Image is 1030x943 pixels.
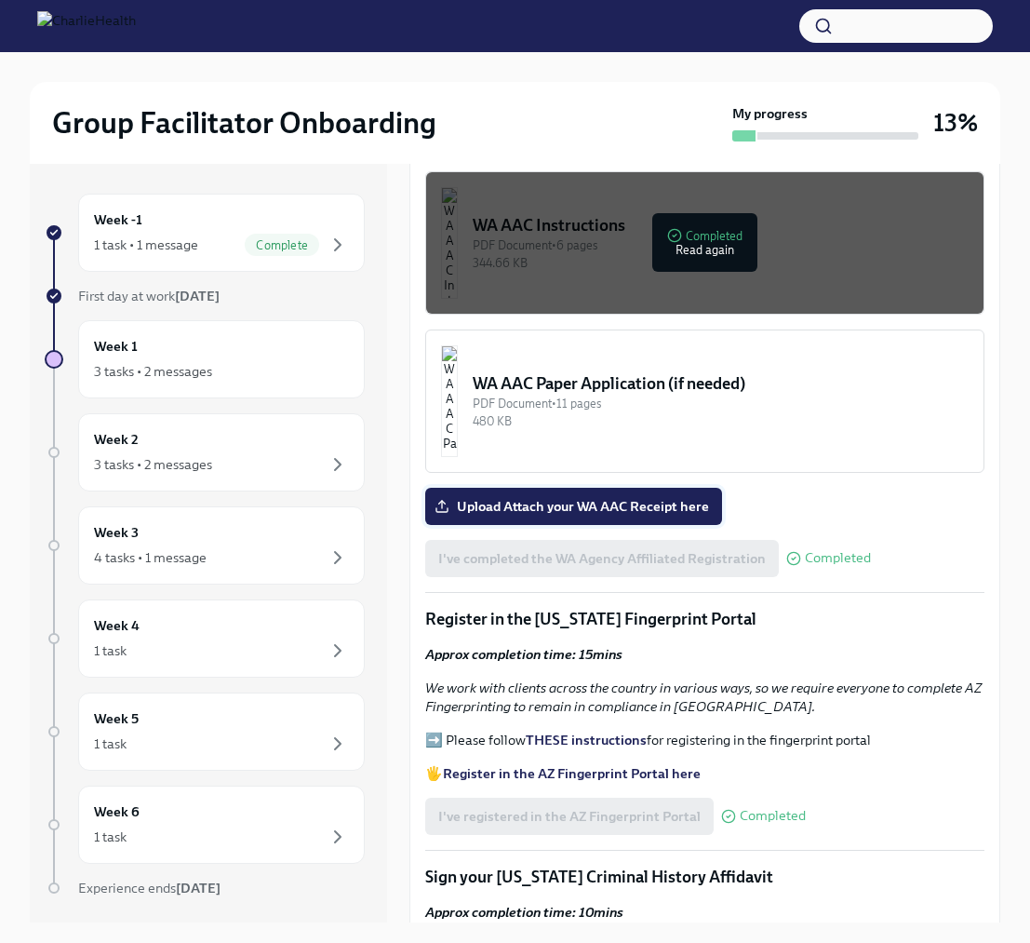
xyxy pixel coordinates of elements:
div: 480 KB [473,412,969,430]
h6: Week 4 [94,615,140,636]
p: Sign your [US_STATE] Criminal History Affidavit [425,866,984,888]
div: PDF Document • 6 pages [473,236,969,254]
button: WA AAC InstructionsPDF Document•6 pages344.66 KBCompletedRead again [425,171,984,315]
a: Week 61 task [45,786,365,864]
div: 3 tasks • 2 messages [94,455,212,474]
h2: Group Facilitator Onboarding [52,104,436,141]
h6: Week 5 [94,708,139,729]
img: WA AAC Paper Application (if needed) [441,345,458,457]
a: Week -11 task • 1 messageComplete [45,194,365,272]
p: Register in the [US_STATE] Fingerprint Portal [425,608,984,630]
h6: Week 2 [94,429,139,450]
strong: [DATE] [175,288,220,304]
em: We work with clients across the country in various ways, so we require everyone to complete AZ Fi... [425,680,982,715]
a: Week 34 tasks • 1 message [45,506,365,585]
div: 344.66 KB [473,254,969,272]
h6: Week 6 [94,802,140,822]
h6: Week 3 [94,522,139,543]
div: WA AAC Paper Application (if needed) [473,372,969,395]
strong: [DATE] [176,880,221,896]
strong: My progress [732,104,808,123]
a: Register in the AZ Fingerprint Portal here [443,765,701,782]
a: Week 41 task [45,599,365,678]
div: PDF Document • 11 pages [473,395,969,412]
div: 1 task [94,734,127,753]
div: 1 task [94,641,127,660]
a: Week 51 task [45,693,365,771]
div: WA AAC Instructions [473,214,969,236]
a: Week 23 tasks • 2 messages [45,413,365,492]
p: 🖐️ [425,764,984,783]
label: Upload Attach your WA AAC Receipt here [425,488,722,525]
span: Completed [740,809,806,823]
strong: Approx completion time: 10mins [425,904,623,921]
a: First day at work[DATE] [45,287,365,305]
span: Experience ends [78,880,221,896]
span: Completed [805,551,871,565]
a: THESE instructions [526,732,647,748]
img: WA AAC Instructions [441,187,458,299]
h6: Week 1 [94,336,138,357]
span: First day at work [78,288,220,304]
div: 1 task [94,828,127,846]
button: WA AAC Paper Application (if needed)PDF Document•11 pages480 KB [425,330,984,473]
h3: 13% [933,106,978,140]
img: CharlieHealth [37,11,136,41]
div: 4 tasks • 1 message [94,548,207,567]
p: ➡️ Please follow for registering in the fingerprint portal [425,731,984,749]
h6: Week -1 [94,209,142,230]
div: 1 task • 1 message [94,236,198,254]
div: 3 tasks • 2 messages [94,362,212,381]
a: Week 13 tasks • 2 messages [45,320,365,398]
strong: Approx completion time: 15mins [425,646,622,663]
span: Complete [245,238,319,252]
span: Upload Attach your WA AAC Receipt here [438,497,709,516]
